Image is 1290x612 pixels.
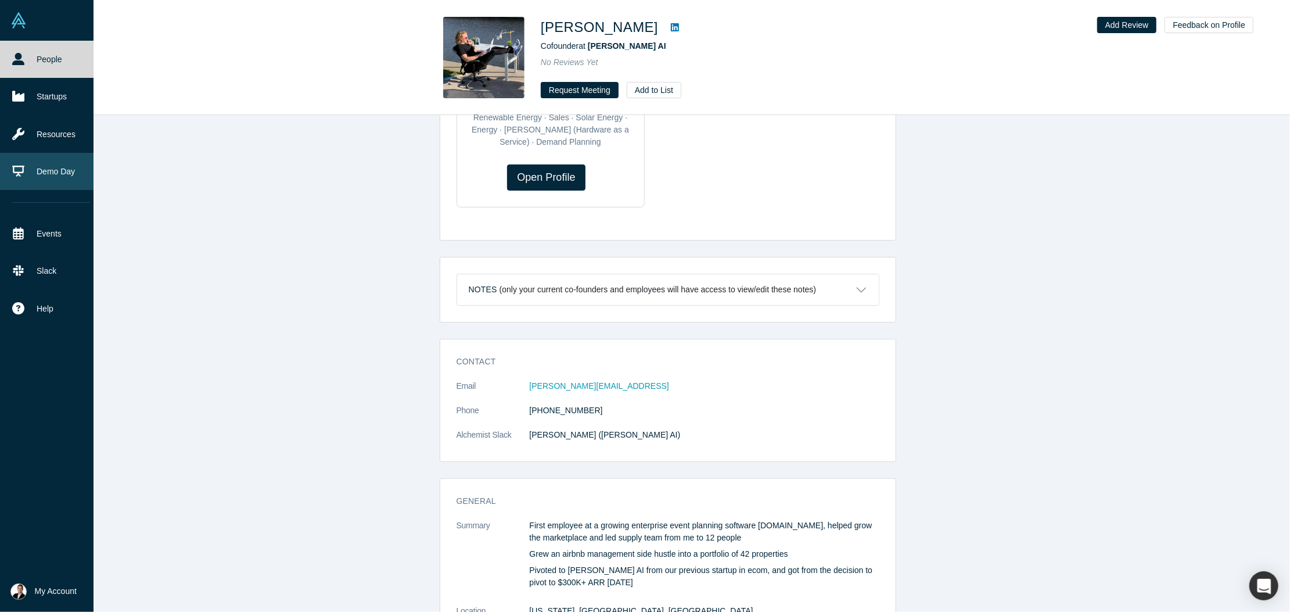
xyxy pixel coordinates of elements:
button: Notes (only your current co-founders and employees will have access to view/edit these notes) [457,274,879,305]
span: No Reviews Yet [541,58,598,67]
span: Help [37,303,53,315]
h3: Contact [457,356,863,368]
span: My Account [35,585,77,597]
button: My Account [10,584,77,600]
h1: [PERSON_NAME] [541,17,658,38]
dt: Phone [457,405,530,429]
span: Cofounder at [541,41,666,51]
h3: Notes [469,284,497,296]
h3: General [457,495,863,507]
dt: Summary [457,520,530,605]
dd: [PERSON_NAME] ([PERSON_NAME] AI) [530,429,879,441]
span: Renewable Energy · Sales · Solar Energy · Energy · [PERSON_NAME] (Hardware as a Service) · Demand... [472,113,629,146]
button: Add Review [1097,17,1157,33]
dt: Alchemist Slack [457,429,530,453]
img: Sam Dundas's Profile Image [443,17,524,98]
a: Open Profile [507,164,585,191]
a: [PHONE_NUMBER] [530,406,603,415]
p: First employee at a growing enterprise event planning software [DOMAIN_NAME], helped grow the mar... [530,520,879,544]
p: (only your current co-founders and employees will have access to view/edit these notes) [500,285,817,295]
button: Add to List [627,82,681,98]
p: Pivoted to [PERSON_NAME] AI from our previous startup in ecom, and got from the decision to pivot... [530,564,879,589]
a: [PERSON_NAME][EMAIL_ADDRESS] [530,381,669,391]
button: Feedback on Profile [1165,17,1253,33]
img: Alchemist Vault Logo [10,12,27,28]
a: [PERSON_NAME] AI [588,41,666,51]
dt: Email [457,380,530,405]
img: Jon Ozdoruk's Account [10,584,27,600]
p: Grew an airbnb management side hustle into a portfolio of 42 properties [530,548,879,560]
button: Request Meeting [541,82,619,98]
